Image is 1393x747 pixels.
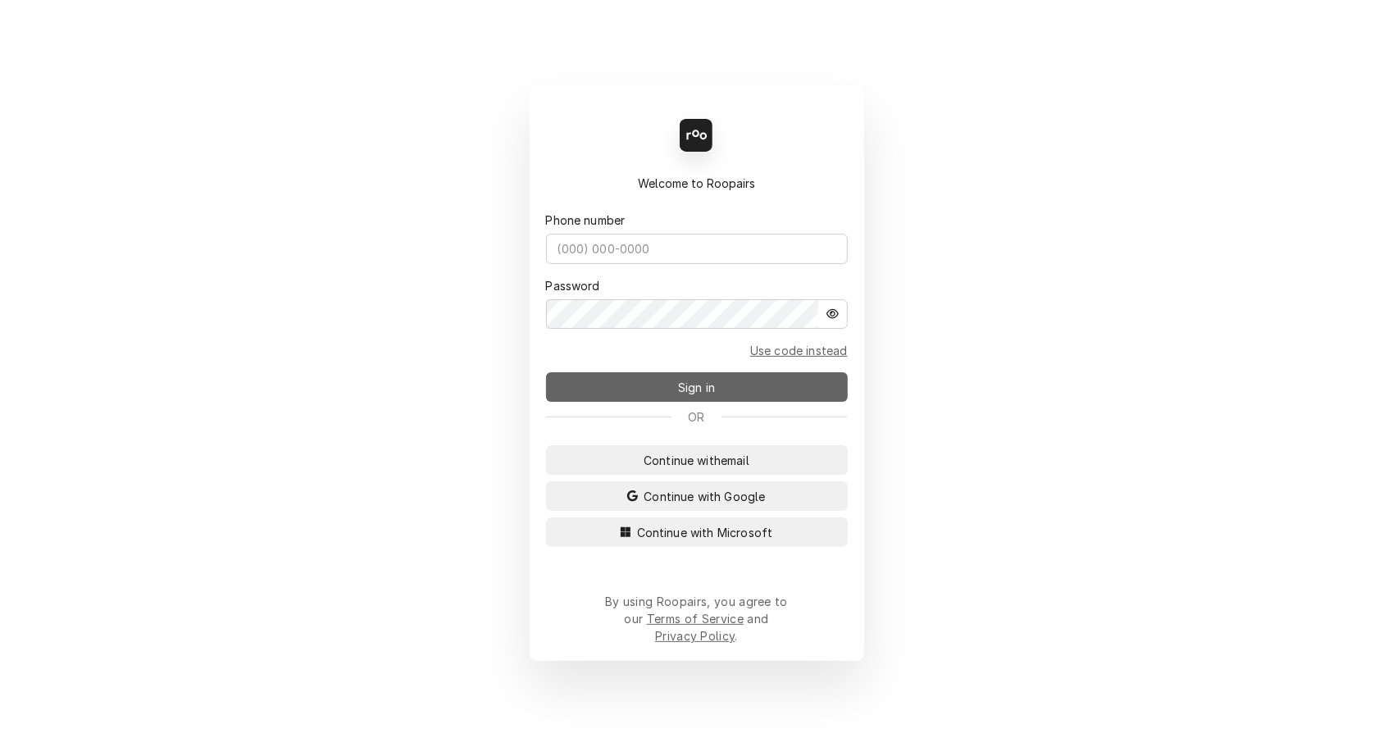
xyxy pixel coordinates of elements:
[546,445,848,475] button: Continue withemail
[546,372,848,402] button: Sign in
[546,408,848,426] div: Or
[546,277,600,294] label: Password
[546,175,848,192] div: Welcome to Roopairs
[634,524,776,541] span: Continue with Microsoft
[647,612,744,626] a: Terms of Service
[546,481,848,511] button: Continue with Google
[640,452,753,469] span: Continue with email
[546,234,848,264] input: (000) 000-0000
[546,212,626,229] label: Phone number
[655,629,735,643] a: Privacy Policy
[675,379,718,396] span: Sign in
[605,593,789,645] div: By using Roopairs, you agree to our and .
[546,517,848,547] button: Continue with Microsoft
[640,488,768,505] span: Continue with Google
[750,342,848,359] a: Go to Email and code form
